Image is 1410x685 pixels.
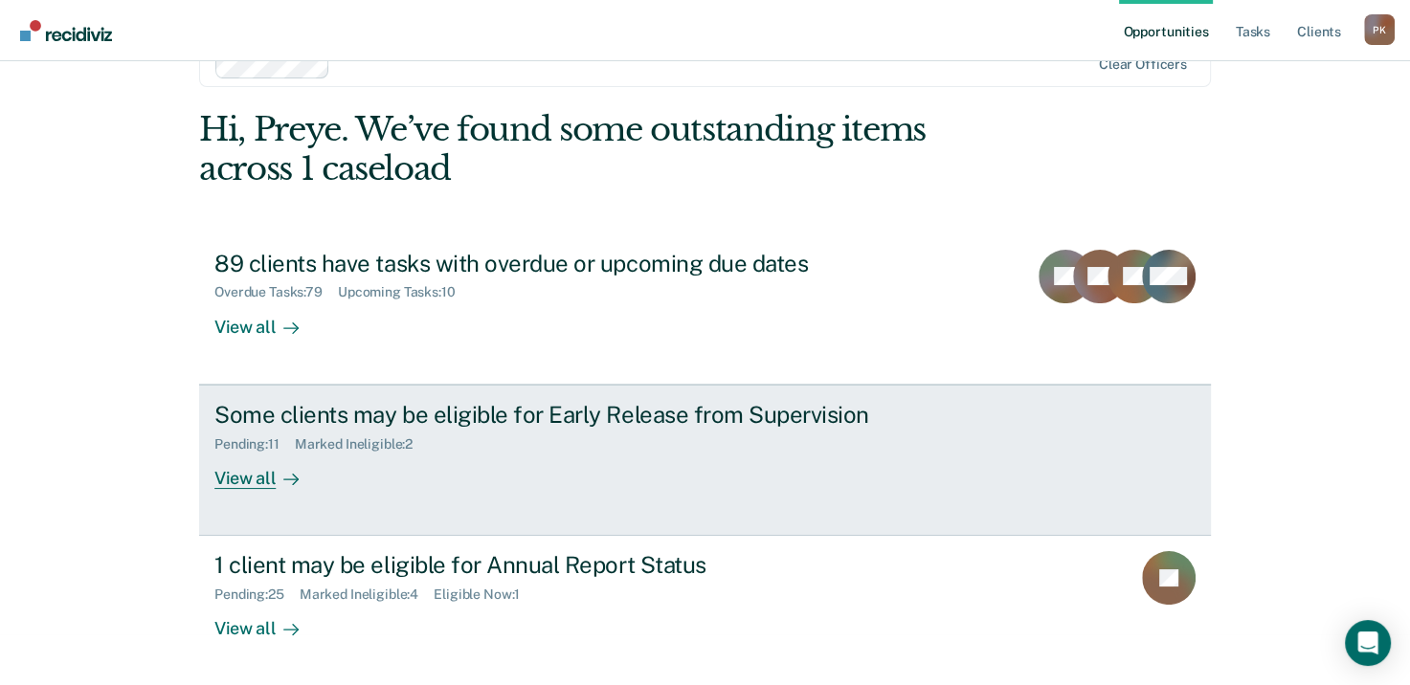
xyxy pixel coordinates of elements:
div: Open Intercom Messenger [1345,620,1391,666]
div: Eligible Now : 1 [434,586,535,603]
div: View all [214,452,322,489]
a: 89 clients have tasks with overdue or upcoming due datesOverdue Tasks:79Upcoming Tasks:10View all [199,234,1211,385]
div: Marked Ineligible : 4 [300,586,434,603]
div: Upcoming Tasks : 10 [338,284,471,300]
div: Pending : 11 [214,436,295,453]
div: Overdue Tasks : 79 [214,284,338,300]
div: Clear officers [1099,56,1187,73]
div: P K [1364,14,1395,45]
div: 1 client may be eligible for Annual Report Status [214,551,886,579]
div: View all [214,603,322,640]
div: 89 clients have tasks with overdue or upcoming due dates [214,250,886,277]
div: Hi, Preye. We’ve found some outstanding items across 1 caseload [199,110,1008,188]
button: Profile dropdown button [1364,14,1395,45]
div: Pending : 25 [214,586,300,603]
a: Some clients may be eligible for Early Release from SupervisionPending:11Marked Ineligible:2View all [199,385,1211,536]
img: Recidiviz [20,20,112,41]
div: Marked Ineligible : 2 [295,436,428,453]
div: View all [214,300,322,338]
div: Some clients may be eligible for Early Release from Supervision [214,401,886,429]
